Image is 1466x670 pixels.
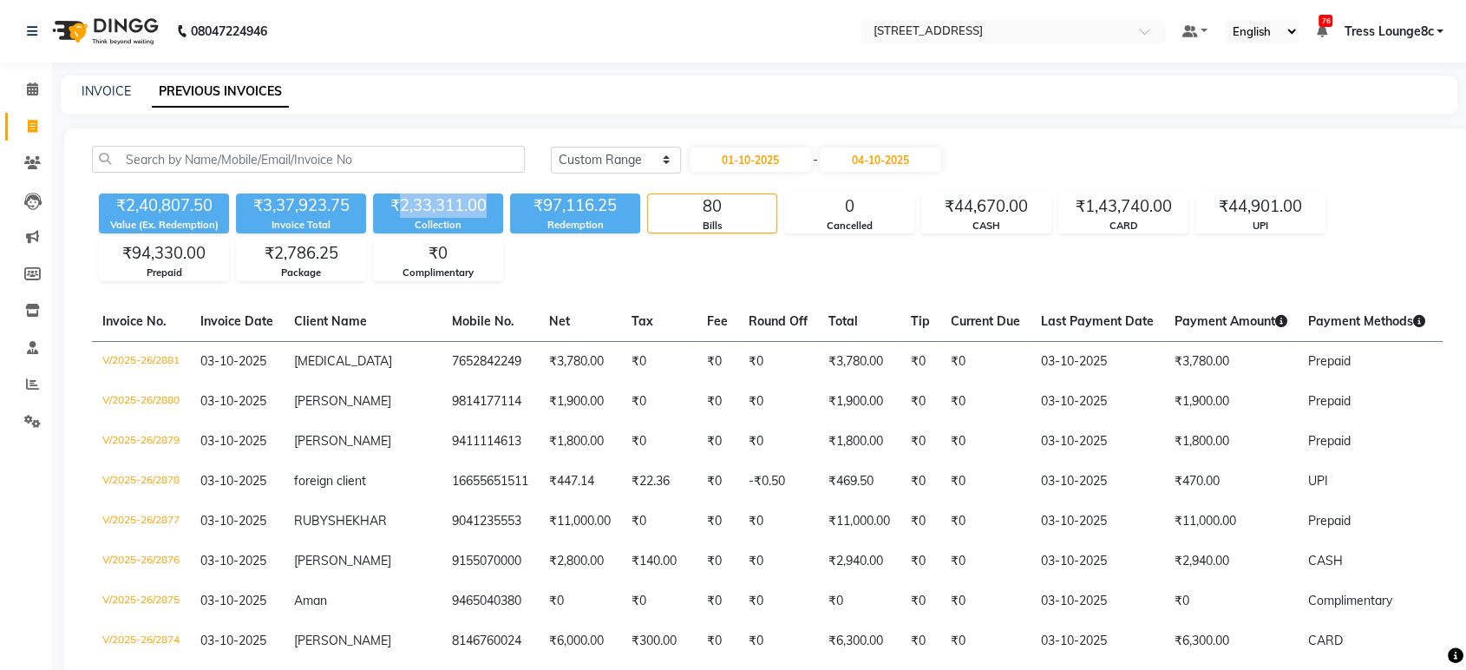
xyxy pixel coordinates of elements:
[1308,393,1351,409] span: Prepaid
[294,593,327,608] span: Aman
[294,473,366,489] span: foreign client
[1308,593,1392,608] span: Complimentary
[818,422,900,462] td: ₹1,800.00
[99,218,229,233] div: Value (Ex. Redemption)
[539,341,621,382] td: ₹3,780.00
[1164,581,1298,621] td: ₹0
[294,633,391,648] span: [PERSON_NAME]
[690,148,811,172] input: Start Date
[294,513,328,529] span: RUBY
[940,542,1031,581] td: ₹0
[900,581,940,621] td: ₹0
[1164,621,1298,661] td: ₹6,300.00
[1308,353,1351,369] span: Prepaid
[92,382,190,422] td: V/2025-26/2880
[1164,462,1298,502] td: ₹470.00
[152,76,289,108] a: PREVIOUS INVOICES
[738,542,818,581] td: ₹0
[1316,23,1326,39] a: 76
[1031,422,1164,462] td: 03-10-2025
[539,382,621,422] td: ₹1,900.00
[92,621,190,661] td: V/2025-26/2874
[294,393,391,409] span: [PERSON_NAME]
[738,422,818,462] td: ₹0
[236,218,366,233] div: Invoice Total
[621,462,697,502] td: ₹22.36
[621,422,697,462] td: ₹0
[648,194,776,219] div: 80
[1164,502,1298,542] td: ₹11,000.00
[621,382,697,422] td: ₹0
[820,148,941,172] input: End Date
[697,581,738,621] td: ₹0
[1031,341,1164,382] td: 03-10-2025
[1031,462,1164,502] td: 03-10-2025
[621,581,697,621] td: ₹0
[200,593,266,608] span: 03-10-2025
[1031,581,1164,621] td: 03-10-2025
[813,151,818,169] span: -
[452,313,514,329] span: Mobile No.
[374,241,502,266] div: ₹0
[1031,542,1164,581] td: 03-10-2025
[200,393,266,409] span: 03-10-2025
[92,581,190,621] td: V/2025-26/2875
[92,462,190,502] td: V/2025-26/2878
[191,7,267,56] b: 08047224946
[922,219,1050,233] div: CASH
[818,462,900,502] td: ₹469.50
[539,581,621,621] td: ₹0
[940,462,1031,502] td: ₹0
[294,313,367,329] span: Client Name
[738,382,818,422] td: ₹0
[940,621,1031,661] td: ₹0
[200,433,266,449] span: 03-10-2025
[1031,621,1164,661] td: 03-10-2025
[374,266,502,280] div: Complimentary
[697,542,738,581] td: ₹0
[738,502,818,542] td: ₹0
[785,219,913,233] div: Cancelled
[697,462,738,502] td: ₹0
[237,266,365,280] div: Package
[818,341,900,382] td: ₹3,780.00
[539,422,621,462] td: ₹1,800.00
[92,502,190,542] td: V/2025-26/2877
[940,502,1031,542] td: ₹0
[92,422,190,462] td: V/2025-26/2879
[818,621,900,661] td: ₹6,300.00
[738,462,818,502] td: -₹0.50
[697,382,738,422] td: ₹0
[697,621,738,661] td: ₹0
[940,422,1031,462] td: ₹0
[539,462,621,502] td: ₹447.14
[738,581,818,621] td: ₹0
[92,341,190,382] td: V/2025-26/2881
[510,218,640,233] div: Redemption
[1308,553,1343,568] span: CASH
[621,341,697,382] td: ₹0
[1308,313,1425,329] span: Payment Methods
[1059,194,1188,219] div: ₹1,43,740.00
[818,542,900,581] td: ₹2,940.00
[1308,433,1351,449] span: Prepaid
[900,382,940,422] td: ₹0
[1164,341,1298,382] td: ₹3,780.00
[1164,542,1298,581] td: ₹2,940.00
[621,502,697,542] td: ₹0
[940,341,1031,382] td: ₹0
[621,621,697,661] td: ₹300.00
[236,194,366,218] div: ₹3,37,923.75
[1308,473,1328,489] span: UPI
[237,241,365,266] div: ₹2,786.25
[697,422,738,462] td: ₹0
[900,341,940,382] td: ₹0
[1164,422,1298,462] td: ₹1,800.00
[1041,313,1154,329] span: Last Payment Date
[1031,502,1164,542] td: 03-10-2025
[294,433,391,449] span: [PERSON_NAME]
[92,146,525,173] input: Search by Name/Mobile/Email/Invoice No
[539,621,621,661] td: ₹6,000.00
[373,194,503,218] div: ₹2,33,311.00
[442,542,539,581] td: 9155070000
